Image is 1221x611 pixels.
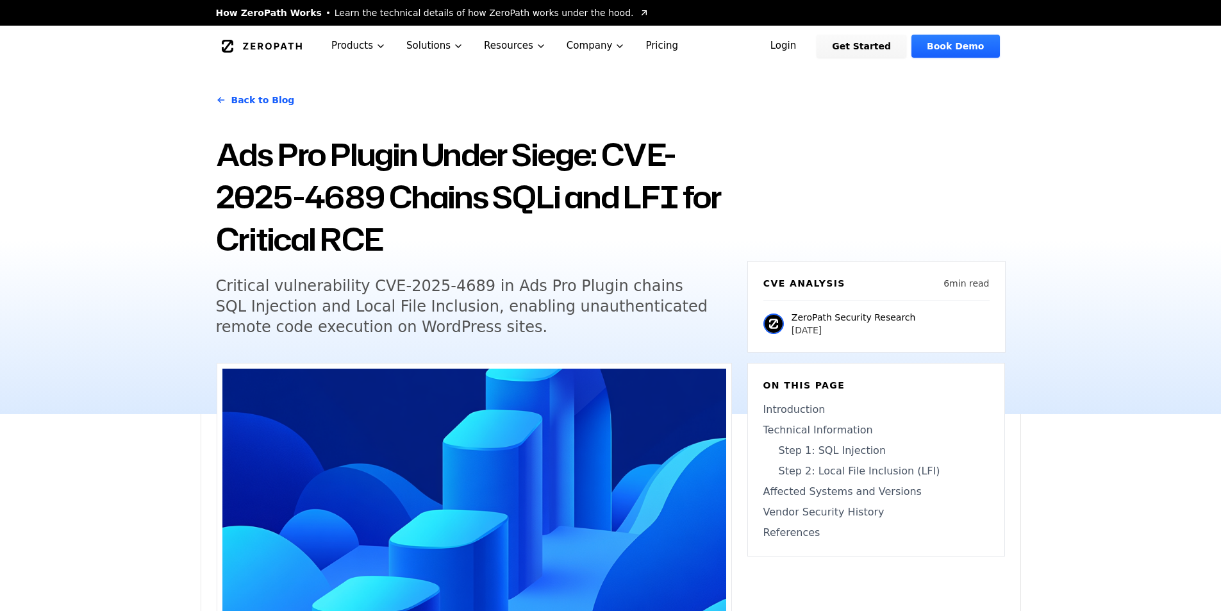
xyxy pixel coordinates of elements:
a: Login [755,35,812,58]
h1: Ads Pro Plugin Under Siege: CVE-2025-4689 Chains SQLi and LFI for Critical RCE [216,133,732,260]
span: How ZeroPath Works [216,6,322,19]
span: Learn the technical details of how ZeroPath works under the hood. [335,6,634,19]
h5: Critical vulnerability CVE-2025-4689 in Ads Pro Plugin chains SQL Injection and Local File Inclus... [216,276,708,337]
a: References [763,525,989,540]
nav: Global [201,26,1021,66]
a: Step 2: Local File Inclusion (LFI) [763,464,989,479]
a: Pricing [635,26,688,66]
button: Company [556,26,636,66]
a: Affected Systems and Versions [763,484,989,499]
p: 6 min read [943,277,989,290]
h6: CVE Analysis [763,277,845,290]
a: Get Started [817,35,906,58]
a: How ZeroPath WorksLearn the technical details of how ZeroPath works under the hood. [216,6,649,19]
button: Solutions [396,26,474,66]
h6: On this page [763,379,989,392]
img: ZeroPath Security Research [763,314,784,334]
a: Technical Information [763,423,989,438]
button: Products [321,26,396,66]
p: [DATE] [792,324,916,337]
p: ZeroPath Security Research [792,311,916,324]
a: Book Demo [911,35,999,58]
a: Introduction [763,402,989,417]
a: Back to Blog [216,82,295,118]
button: Resources [474,26,556,66]
a: Step 1: SQL Injection [763,443,989,458]
a: Vendor Security History [763,505,989,520]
